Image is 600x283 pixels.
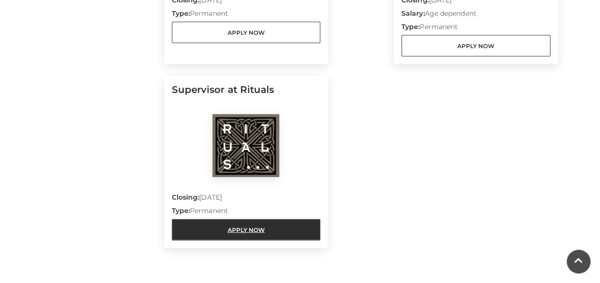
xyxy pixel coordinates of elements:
a: Apply Now [172,219,321,241]
p: Permanent [172,206,321,219]
img: Rituals [212,114,279,177]
a: Apply Now [172,22,321,43]
strong: Type: [401,22,420,31]
strong: Salary: [401,9,425,18]
h5: Supervisor at Rituals [172,84,321,114]
p: [DATE] [172,192,321,206]
strong: Closing: [172,193,200,202]
p: Permanent [172,9,321,22]
strong: Type: [172,206,190,215]
strong: Type: [172,9,190,18]
a: Apply Now [401,35,550,57]
p: Age dependent [401,9,550,22]
p: Permanent [401,22,550,35]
